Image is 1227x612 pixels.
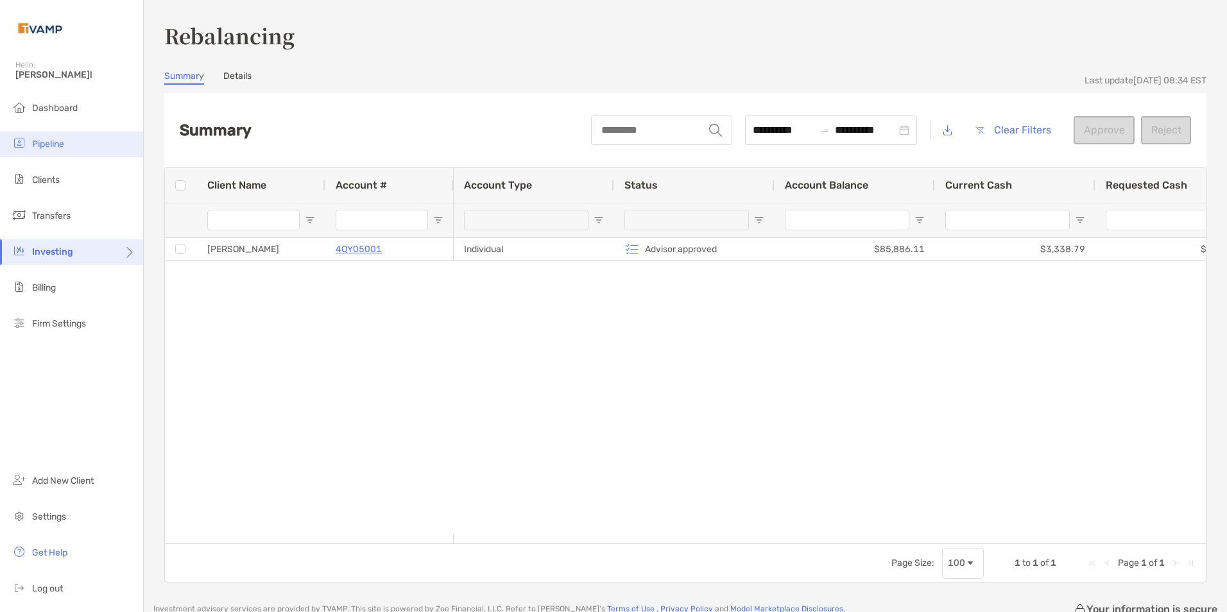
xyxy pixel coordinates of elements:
span: [PERSON_NAME]! [15,69,135,80]
h2: Summary [180,121,252,139]
img: pipeline icon [12,135,27,151]
img: icon status [624,241,640,257]
div: $85,886.11 [775,238,935,260]
div: Last update [DATE] 08:34 EST [1085,75,1206,86]
span: Pipeline [32,139,64,149]
span: of [1149,557,1157,568]
span: Settings [32,511,66,522]
span: Investing [32,246,73,257]
div: First Page [1087,558,1097,568]
img: investing icon [12,243,27,259]
input: Account Balance Filter Input [785,210,909,230]
input: Client Name Filter Input [207,210,300,230]
div: Next Page [1170,558,1180,568]
button: Open Filter Menu [433,215,443,225]
button: Open Filter Menu [305,215,315,225]
span: 1 [1015,557,1020,568]
div: [PERSON_NAME] [197,238,325,260]
span: Log out [32,583,63,594]
input: Current Cash Filter Input [945,210,1070,230]
button: Open Filter Menu [594,215,604,225]
span: to [1022,557,1031,568]
span: Client Name [207,179,266,191]
div: Page Size [942,548,984,579]
span: Account Balance [785,179,868,191]
span: Add New Client [32,475,94,486]
h3: Rebalancing [164,21,1206,50]
button: Open Filter Menu [914,215,925,225]
span: Transfers [32,210,71,221]
div: Individual [454,238,614,260]
span: 1 [1159,557,1165,568]
p: Advisor approved [645,241,717,257]
span: Account # [336,179,387,191]
div: Page Size: [891,557,934,568]
img: logout icon [12,580,27,595]
span: Account Type [464,179,532,191]
img: transfers icon [12,207,27,223]
img: get-help icon [12,544,27,559]
img: clients icon [12,171,27,187]
img: billing icon [12,279,27,294]
a: 4QY05001 [336,241,382,257]
img: add_new_client icon [12,472,27,488]
span: Page [1118,557,1139,568]
img: Zoe Logo [15,5,65,51]
a: Details [223,71,252,85]
span: Clients [32,174,60,185]
div: Previous Page [1103,558,1113,568]
span: to [819,125,830,135]
span: Requested Cash [1106,179,1187,191]
span: Firm Settings [32,318,86,329]
span: Billing [32,282,56,293]
img: settings icon [12,508,27,523]
input: Account # Filter Input [336,210,428,230]
span: Get Help [32,547,67,558]
button: Open Filter Menu [1075,215,1085,225]
span: Status [624,179,658,191]
button: Clear Filters [965,116,1061,144]
span: Dashboard [32,103,78,114]
span: Current Cash [945,179,1012,191]
span: of [1040,557,1049,568]
img: firm-settings icon [12,315,27,330]
span: swap-right [819,125,830,135]
div: 100 [948,557,965,568]
div: Last Page [1185,558,1196,568]
a: Summary [164,71,204,85]
span: 1 [1033,557,1038,568]
img: dashboard icon [12,99,27,115]
span: 1 [1141,557,1147,568]
button: Open Filter Menu [754,215,764,225]
div: $3,338.79 [935,238,1095,260]
span: 1 [1051,557,1056,568]
img: button icon [975,126,984,134]
img: input icon [709,124,722,137]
